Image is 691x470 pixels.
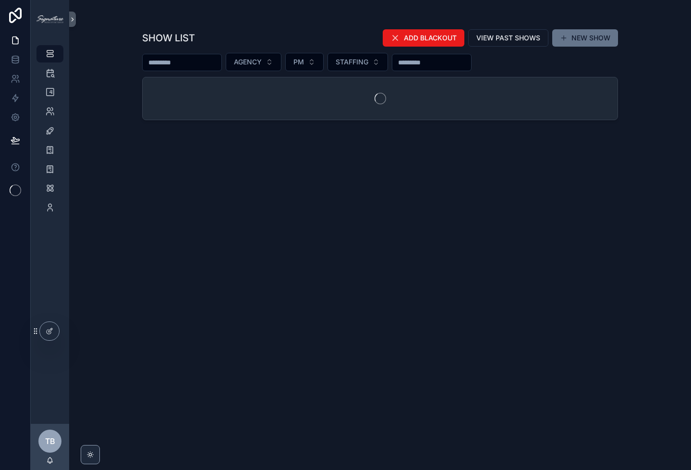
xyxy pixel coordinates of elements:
[285,53,324,71] button: Select Button
[142,31,195,45] h1: SHOW LIST
[468,29,548,47] button: VIEW PAST SHOWS
[226,53,281,71] button: Select Button
[234,57,262,67] span: AGENCY
[31,38,69,229] div: scrollable content
[336,57,368,67] span: STAFFING
[36,15,63,23] img: App logo
[383,29,464,47] button: ADD BLACKOUT
[552,29,618,47] button: NEW SHOW
[327,53,388,71] button: Select Button
[45,435,55,447] span: TB
[476,33,540,43] span: VIEW PAST SHOWS
[293,57,304,67] span: PM
[404,33,457,43] span: ADD BLACKOUT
